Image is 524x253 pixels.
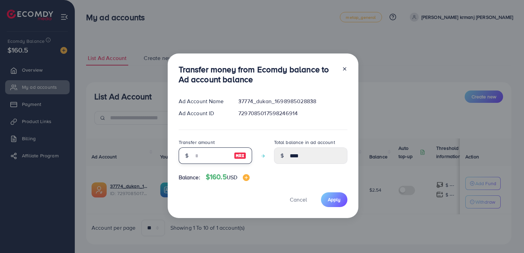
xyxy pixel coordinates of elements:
[234,152,246,160] img: image
[206,173,250,181] h4: $160.5
[328,196,341,203] span: Apply
[321,192,347,207] button: Apply
[179,173,200,181] span: Balance:
[233,109,353,117] div: 7297085017598246914
[179,139,215,146] label: Transfer amount
[227,173,237,181] span: USD
[274,139,335,146] label: Total balance in ad account
[233,97,353,105] div: 37774_dukan_1698985028838
[173,109,233,117] div: Ad Account ID
[179,64,336,84] h3: Transfer money from Ecomdy balance to Ad account balance
[173,97,233,105] div: Ad Account Name
[290,196,307,203] span: Cancel
[281,192,315,207] button: Cancel
[243,174,250,181] img: image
